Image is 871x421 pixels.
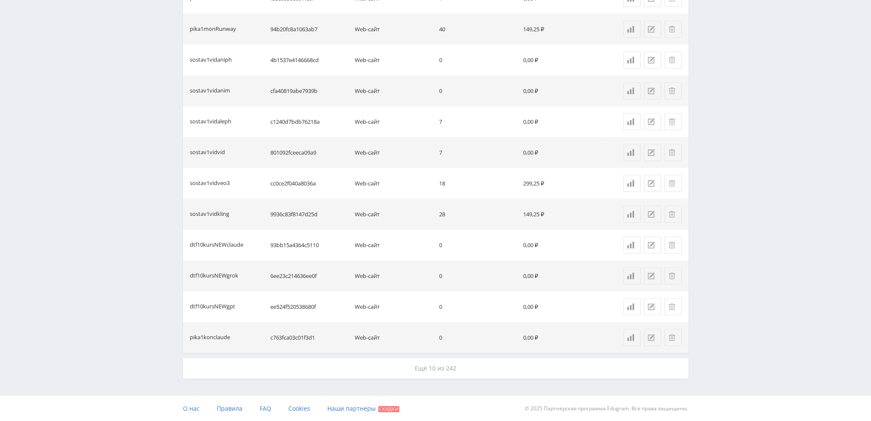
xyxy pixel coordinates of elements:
a: Статистика [623,144,641,161]
a: Статистика [623,82,641,99]
button: Удалить [664,298,682,315]
span: FAQ [260,404,271,412]
button: Удалить [664,236,682,254]
span: Правила [217,404,242,412]
td: 801092fceeca09a9 [267,137,351,168]
td: 149,25 ₽ [520,14,604,45]
td: 0 [435,230,520,260]
button: Удалить [664,329,682,346]
td: Web-сайт [351,106,436,137]
span: Скидки [378,406,399,412]
a: Статистика [623,298,641,315]
td: 0,00 ₽ [520,75,604,106]
td: 0,00 ₽ [520,45,604,75]
td: 149,25 ₽ [520,199,604,230]
td: 9936c83f8147d25d [267,199,351,230]
td: Web-сайт [351,260,436,291]
div: sostav1vidaniph [190,55,232,65]
span: Ещё 10 из 242 [415,364,456,372]
td: cc0ce2f040a8036a [267,168,351,199]
td: 0 [435,322,520,353]
button: Редактировать [644,236,661,254]
button: Редактировать [644,267,661,284]
div: dtf10kursNEWgpt [190,302,235,312]
div: sostav1vidaleph [190,117,231,127]
td: 0,00 ₽ [520,106,604,137]
span: Cookies [288,404,310,412]
a: Статистика [623,329,641,346]
td: 6ee23c214636ee0f [267,260,351,291]
td: Web-сайт [351,291,436,322]
button: Редактировать [644,206,661,223]
button: Редактировать [644,82,661,99]
div: sostav1vidveo3 [190,179,230,188]
td: 7 [435,106,520,137]
div: sostav1vidvid [190,148,225,158]
td: ee524f520538680f [267,291,351,322]
button: Редактировать [644,175,661,192]
td: 4b1537e4146668cd [267,45,351,75]
a: Статистика [623,175,641,192]
button: Редактировать [644,51,661,69]
td: 0,00 ₽ [520,137,604,168]
div: sostav1vidkling [190,209,229,219]
td: cfa40819abe7939b [267,75,351,106]
button: Удалить [664,82,682,99]
span: Наши партнеры [327,404,376,412]
td: Web-сайт [351,75,436,106]
td: 93bb15a4364c5110 [267,230,351,260]
td: 0,00 ₽ [520,230,604,260]
td: 0,00 ₽ [520,291,604,322]
td: 0 [435,75,520,106]
div: sostav1vidanim [190,86,230,96]
td: c1240d7bdb76218a [267,106,351,137]
td: 94b20fc8a1063ab7 [267,14,351,45]
div: dtf10kursNEWclaude [190,240,243,250]
td: 0 [435,45,520,75]
td: Web-сайт [351,168,436,199]
a: Статистика [623,21,641,38]
td: 7 [435,137,520,168]
div: dtf10kursNEWgrok [190,271,238,281]
td: 0,00 ₽ [520,260,604,291]
button: Удалить [664,267,682,284]
a: Статистика [623,51,641,69]
a: Статистика [623,267,641,284]
td: 28 [435,199,520,230]
td: 0 [435,291,520,322]
td: c763fca03c01f3d1 [267,322,351,353]
td: 0,00 ₽ [520,322,604,353]
button: Удалить [664,175,682,192]
td: 40 [435,14,520,45]
button: Редактировать [644,329,661,346]
td: Web-сайт [351,14,436,45]
button: Удалить [664,206,682,223]
button: Редактировать [644,21,661,38]
td: Web-сайт [351,322,436,353]
a: Статистика [623,206,641,223]
td: 0 [435,260,520,291]
button: Редактировать [644,144,661,161]
button: Удалить [664,51,682,69]
button: Редактировать [644,113,661,130]
button: Удалить [664,144,682,161]
td: Web-сайт [351,137,436,168]
td: 299,25 ₽ [520,168,604,199]
button: Удалить [664,113,682,130]
td: 18 [435,168,520,199]
td: Web-сайт [351,230,436,260]
td: Web-сайт [351,45,436,75]
span: О нас [183,404,200,412]
a: Статистика [623,236,641,254]
div: pika1konclaude [190,333,230,343]
button: Редактировать [644,298,661,315]
button: Удалить [664,21,682,38]
td: Web-сайт [351,199,436,230]
div: pika1monRunway [190,24,236,34]
button: Ещё 10 из 242 [183,358,688,379]
a: Статистика [623,113,641,130]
